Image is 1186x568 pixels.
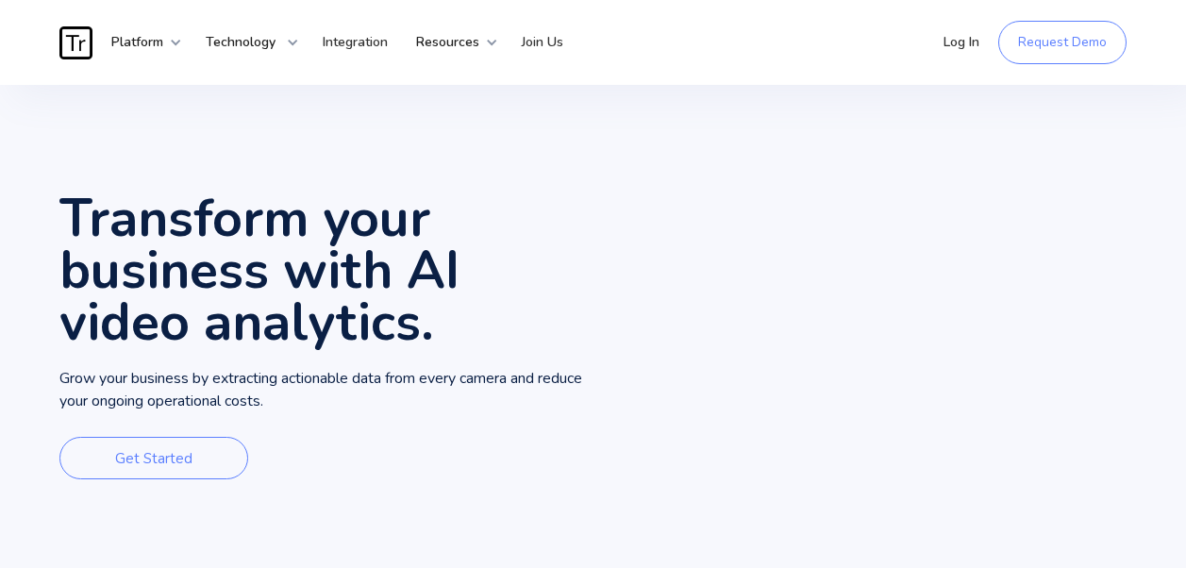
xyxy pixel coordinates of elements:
[929,14,994,71] a: Log In
[192,14,299,71] div: Technology
[416,33,479,51] strong: Resources
[59,437,248,479] a: Get Started
[59,26,97,59] a: home
[111,33,163,51] strong: Platform
[59,192,593,348] h1: Transform your business with AI video analytics.
[206,33,276,51] strong: Technology
[309,14,402,71] a: Integration
[998,21,1127,64] a: Request Demo
[59,367,593,414] p: Grow your business by extracting actionable data from every camera and reduce your ongoing operat...
[508,14,577,71] a: Join Us
[97,14,182,71] div: Platform
[402,14,498,71] div: Resources
[59,26,92,59] img: Traces Logo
